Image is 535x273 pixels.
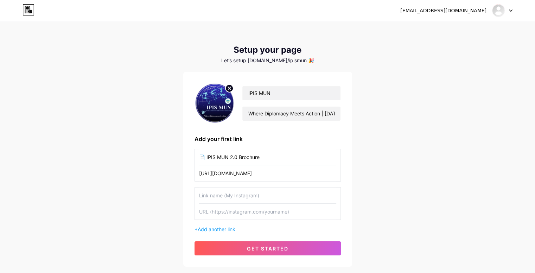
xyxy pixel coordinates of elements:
[199,204,336,220] input: URL (https://instagram.com/yourname)
[195,241,341,255] button: get started
[242,86,340,100] input: Your name
[242,107,340,121] input: bio
[492,4,505,17] img: ipismun
[198,226,235,232] span: Add another link
[195,135,341,143] div: Add your first link
[183,45,352,55] div: Setup your page
[183,58,352,63] div: Let’s setup [DOMAIN_NAME]/ipismun 🎉
[247,246,288,252] span: get started
[199,188,336,203] input: Link name (My Instagram)
[400,7,486,14] div: [EMAIL_ADDRESS][DOMAIN_NAME]
[199,165,336,181] input: URL (https://instagram.com/yourname)
[195,226,341,233] div: +
[199,149,336,165] input: Link name (My Instagram)
[195,83,234,123] img: profile pic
